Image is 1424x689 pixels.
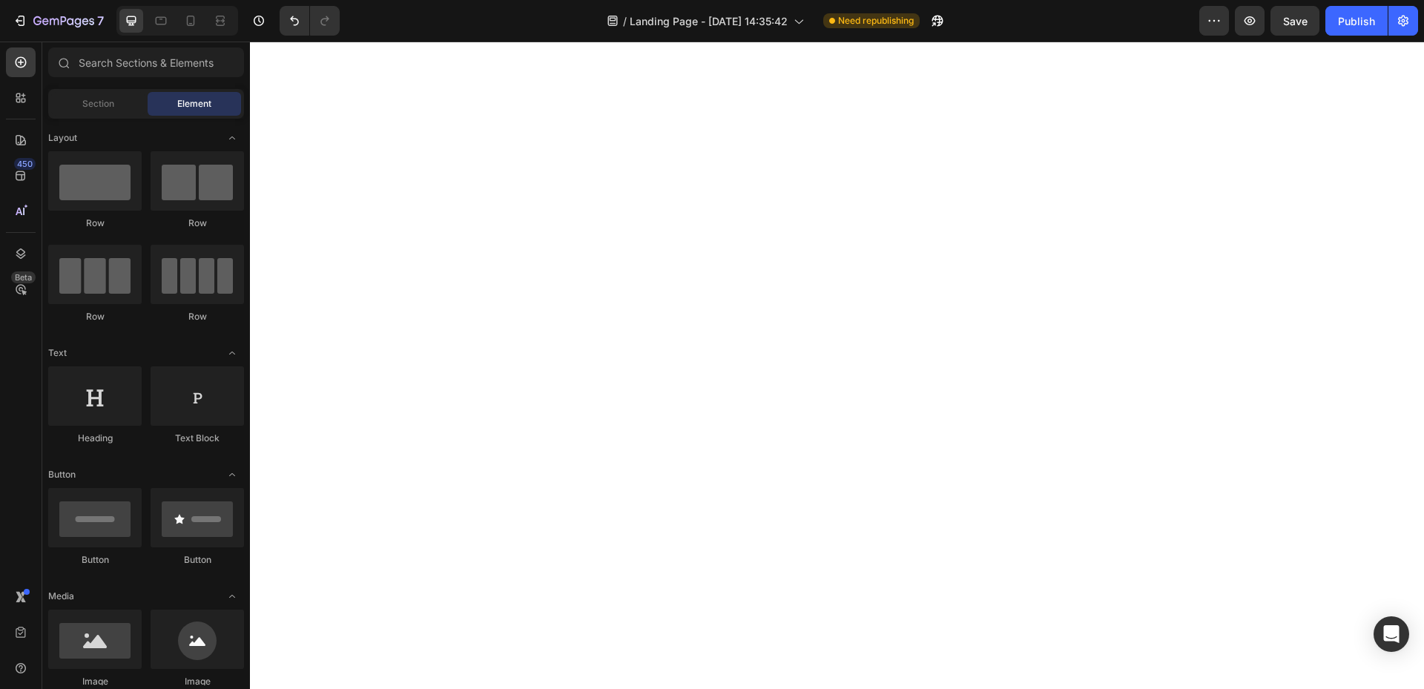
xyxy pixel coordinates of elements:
[48,217,142,230] div: Row
[48,590,74,603] span: Media
[220,126,244,150] span: Toggle open
[1374,616,1409,652] div: Open Intercom Messenger
[220,341,244,365] span: Toggle open
[1270,6,1319,36] button: Save
[1325,6,1388,36] button: Publish
[48,468,76,481] span: Button
[623,13,627,29] span: /
[151,553,244,567] div: Button
[151,432,244,445] div: Text Block
[97,12,104,30] p: 7
[1283,15,1308,27] span: Save
[48,432,142,445] div: Heading
[11,271,36,283] div: Beta
[48,131,77,145] span: Layout
[630,13,788,29] span: Landing Page - [DATE] 14:35:42
[48,675,142,688] div: Image
[151,217,244,230] div: Row
[220,463,244,487] span: Toggle open
[1338,13,1375,29] div: Publish
[220,584,244,608] span: Toggle open
[48,47,244,77] input: Search Sections & Elements
[250,42,1424,689] iframe: To enrich screen reader interactions, please activate Accessibility in Grammarly extension settings
[151,310,244,323] div: Row
[48,346,67,360] span: Text
[151,675,244,688] div: Image
[48,553,142,567] div: Button
[48,310,142,323] div: Row
[177,97,211,111] span: Element
[6,6,111,36] button: 7
[82,97,114,111] span: Section
[280,6,340,36] div: Undo/Redo
[838,14,914,27] span: Need republishing
[14,158,36,170] div: 450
